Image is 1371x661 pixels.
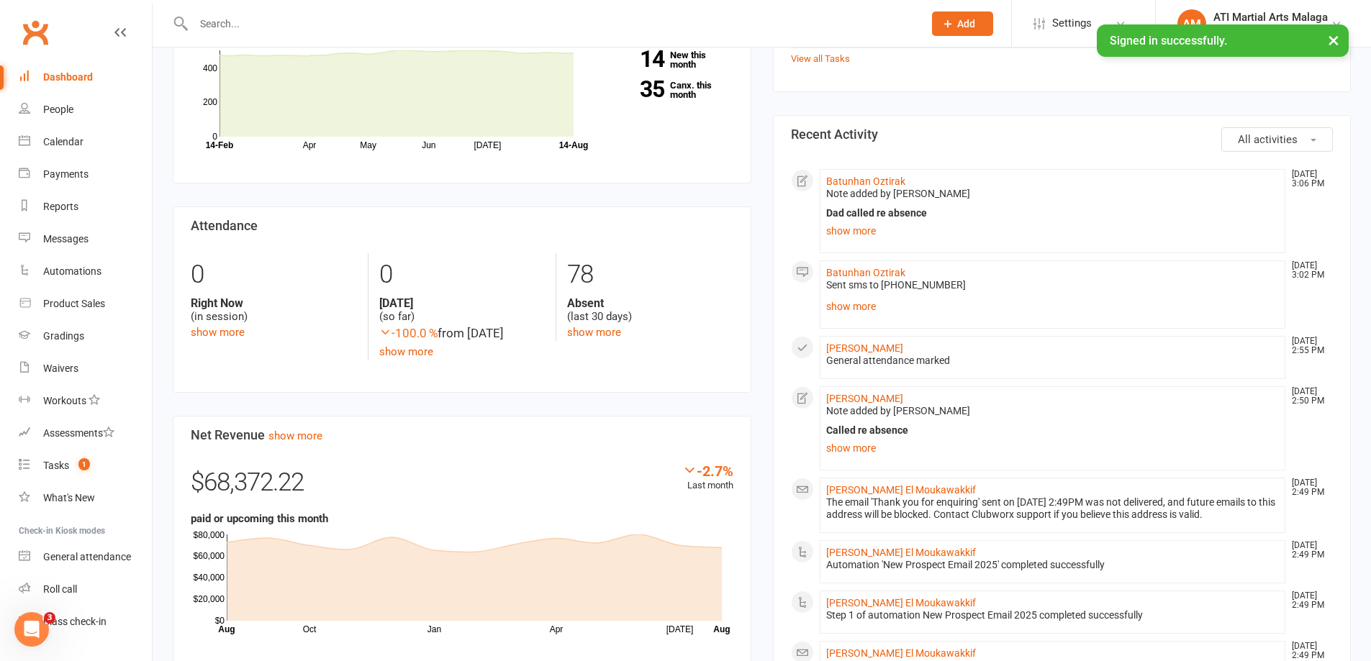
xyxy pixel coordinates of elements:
a: Batunhan Oztirak [826,175,905,187]
time: [DATE] 3:06 PM [1285,170,1332,188]
a: Messages [19,223,152,255]
div: (in session) [191,296,357,324]
h3: Net Revenue [191,428,733,442]
button: All activities [1221,127,1333,152]
a: [PERSON_NAME] El Moukawakkif [826,484,976,496]
strong: 35 [614,78,664,100]
time: [DATE] 2:55 PM [1285,337,1332,355]
span: All activities [1238,133,1298,146]
div: Last month [682,462,733,493]
div: Automation 'New Prospect Email 2025' completed successfully [826,559,1280,571]
a: show more [826,221,1280,241]
input: Search... [189,14,913,34]
span: Settings [1052,7,1092,40]
a: [PERSON_NAME] El Moukawakkif [826,547,976,558]
a: show more [567,326,621,339]
div: from [DATE] [379,324,545,343]
div: ATI Martial Arts Malaga [1213,24,1328,37]
a: Clubworx [17,14,53,50]
div: General attendance marked [826,355,1280,367]
a: Automations [19,255,152,288]
div: Called re absence [826,424,1280,437]
a: Roll call [19,573,152,606]
strong: Absent [567,296,733,310]
div: Waivers [43,363,78,374]
a: Workouts [19,385,152,417]
div: Automations [43,265,101,277]
a: 14New this month [614,50,733,69]
time: [DATE] 3:02 PM [1285,261,1332,280]
div: Note added by [PERSON_NAME] [826,405,1280,417]
time: [DATE] 2:49 PM [1285,591,1332,610]
div: 78 [567,253,733,296]
a: People [19,94,152,126]
strong: 14 [614,48,664,70]
a: Calendar [19,126,152,158]
a: What's New [19,482,152,514]
div: 0 [191,253,357,296]
div: AM [1177,9,1206,38]
div: The email 'Thank you for enquiring' sent on [DATE] 2:49PM was not delivered, and future emails to... [826,496,1280,521]
div: Payments [43,168,89,180]
span: Sent sms to [PHONE_NUMBER] [826,279,966,291]
strong: Right Now [191,296,357,310]
time: [DATE] 2:50 PM [1285,387,1332,406]
a: Product Sales [19,288,152,320]
div: 0 [379,253,545,296]
a: show more [826,438,1280,458]
strong: paid or upcoming this month [191,512,328,525]
a: show more [268,429,322,442]
a: show more [379,345,433,358]
div: Gradings [43,330,84,342]
div: Dad called re absence [826,207,1280,219]
a: show more [826,296,1280,316]
a: [PERSON_NAME] [826,342,903,354]
time: [DATE] 2:49 PM [1285,541,1332,560]
time: [DATE] 2:49 PM [1285,478,1332,497]
div: General attendance [43,551,131,562]
div: Roll call [43,583,77,595]
h3: Recent Activity [791,127,1334,142]
a: Dashboard [19,61,152,94]
div: Step 1 of automation New Prospect Email 2025 completed successfully [826,609,1280,621]
a: Payments [19,158,152,191]
div: -2.7% [682,462,733,478]
div: Reports [43,201,78,212]
div: $68,372.22 [191,462,733,510]
a: Gradings [19,320,152,352]
a: Batunhan Oztirak [826,267,905,278]
a: Assessments [19,417,152,450]
strong: [DATE] [379,296,545,310]
a: Class kiosk mode [19,606,152,638]
div: Workouts [43,395,86,406]
iframe: Intercom live chat [14,612,49,647]
a: [PERSON_NAME] El Moukawakkif [826,647,976,659]
div: (so far) [379,296,545,324]
span: -100.0 % [379,326,438,340]
span: 3 [44,612,55,624]
div: Assessments [43,427,114,439]
div: (last 30 days) [567,296,733,324]
div: Calendar [43,136,83,147]
div: Messages [43,233,89,245]
a: Waivers [19,352,152,385]
a: [PERSON_NAME] El Moukawakkif [826,597,976,608]
button: × [1321,24,1347,55]
div: People [43,104,73,115]
div: Note added by [PERSON_NAME] [826,188,1280,200]
a: Tasks 1 [19,450,152,482]
button: Add [932,12,993,36]
a: General attendance kiosk mode [19,541,152,573]
span: Add [957,18,975,29]
a: show more [191,326,245,339]
h3: Attendance [191,219,733,233]
div: Product Sales [43,298,105,309]
div: Dashboard [43,71,93,83]
a: [PERSON_NAME] [826,393,903,404]
time: [DATE] 2:49 PM [1285,642,1332,660]
a: 35Canx. this month [614,81,733,99]
span: Signed in successfully. [1110,34,1227,47]
a: Reports [19,191,152,223]
div: What's New [43,492,95,503]
div: ATI Martial Arts Malaga [1213,11,1328,24]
